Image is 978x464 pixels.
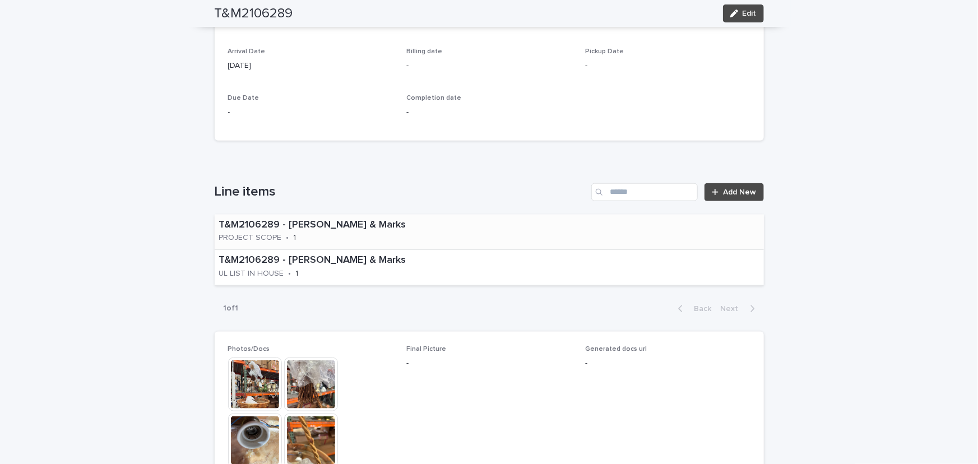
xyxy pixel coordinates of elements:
[669,304,716,314] button: Back
[215,295,248,322] p: 1 of 1
[688,305,712,313] span: Back
[724,188,757,196] span: Add New
[406,106,572,118] p: -
[215,184,587,200] h1: Line items
[406,48,442,55] span: Billing date
[723,4,764,22] button: Edit
[406,60,572,72] p: -
[219,233,282,243] p: PROJECT SCOPE
[219,219,484,231] p: T&M2106289 - [PERSON_NAME] & Marks
[228,346,270,352] span: Photos/Docs
[289,269,291,279] p: •
[296,269,299,279] p: 1
[585,346,647,352] span: Generated docs url
[219,254,486,267] p: T&M2106289 - [PERSON_NAME] & Marks
[591,183,698,201] input: Search
[721,305,745,313] span: Next
[228,95,259,101] span: Due Date
[215,215,764,250] a: T&M2106289 - [PERSON_NAME] & MarksPROJECT SCOPE•1
[228,106,393,118] p: -
[228,60,393,72] p: [DATE]
[294,233,296,243] p: 1
[215,250,764,285] a: T&M2106289 - [PERSON_NAME] & MarksUL LIST IN HOUSE•1
[406,95,461,101] span: Completion date
[743,10,757,17] span: Edit
[716,304,764,314] button: Next
[286,233,289,243] p: •
[704,183,763,201] a: Add New
[406,346,446,352] span: Final Picture
[219,269,284,279] p: UL LIST IN HOUSE
[585,60,750,72] p: -
[585,358,750,369] p: -
[215,6,293,22] h2: T&M2106289
[228,48,266,55] span: Arrival Date
[406,358,572,369] p: -
[585,48,624,55] span: Pickup Date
